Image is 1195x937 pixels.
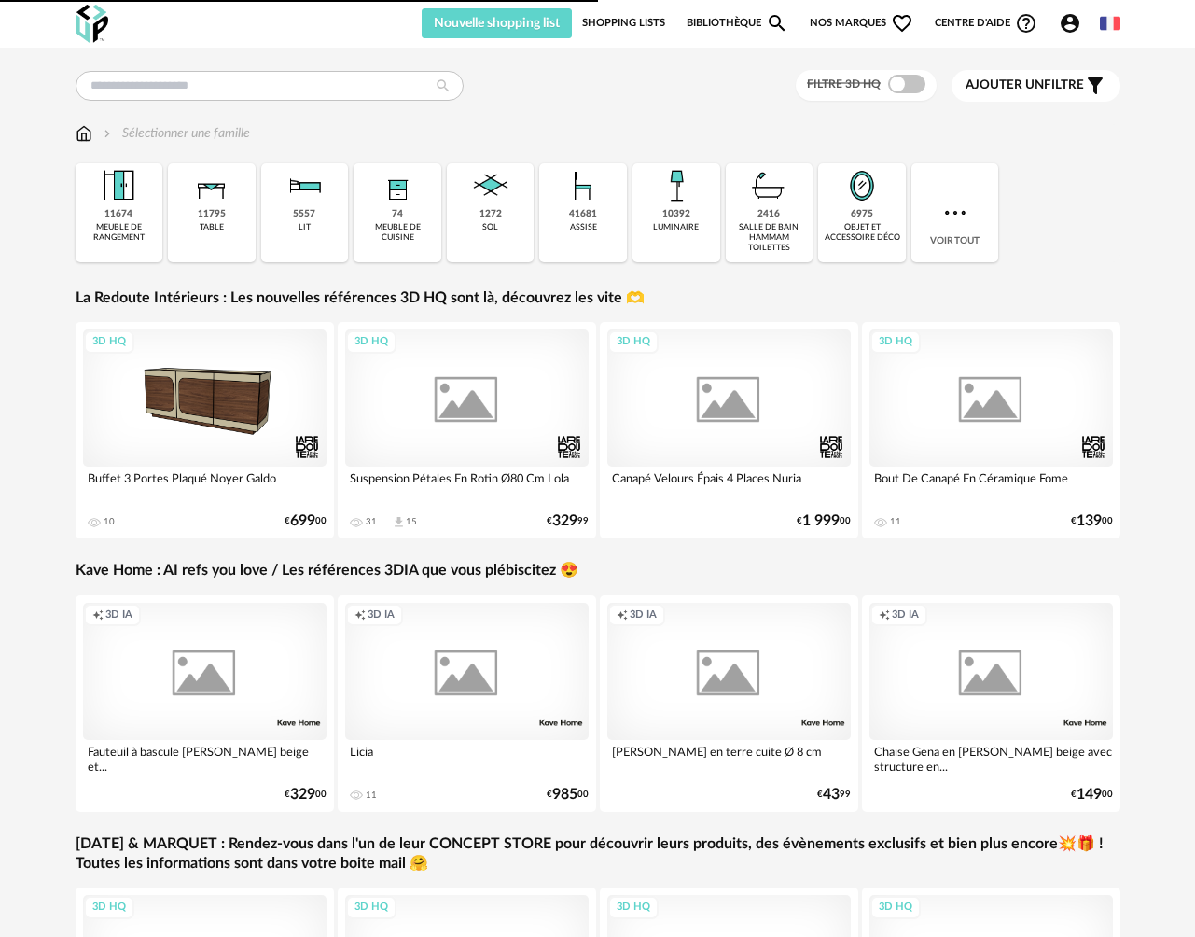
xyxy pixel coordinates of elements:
span: Download icon [392,515,406,529]
div: objet et accessoire déco [824,222,900,244]
span: Heart Outline icon [891,12,913,35]
img: Salle%20de%20bain.png [746,163,791,208]
span: 3D IA [105,608,132,622]
span: Nos marques [810,8,914,38]
div: Buffet 3 Portes Plaqué Noyer Galdo [83,467,327,504]
a: 3D HQ Buffet 3 Portes Plaqué Noyer Galdo 10 €69900 [76,322,334,538]
div: salle de bain hammam toilettes [731,222,808,254]
span: Nouvelle shopping list [434,17,560,30]
span: Creation icon [92,608,104,622]
div: 6975 [851,208,873,220]
div: € 00 [285,515,327,527]
span: 3D IA [630,608,657,622]
a: Kave Home : AI refs you love / Les références 3DIA que vous plébiscitez 😍 [76,561,578,580]
div: Fauteuil à bascule [PERSON_NAME] beige et... [83,740,327,777]
div: 74 [392,208,403,220]
img: OXP [76,5,108,43]
div: 3D HQ [608,896,659,919]
span: Creation icon [617,608,628,622]
div: 11795 [198,208,226,220]
button: Nouvelle shopping list [422,8,573,38]
div: 11674 [104,208,132,220]
img: svg+xml;base64,PHN2ZyB3aWR0aD0iMTYiIGhlaWdodD0iMTYiIHZpZXdCb3g9IjAgMCAxNiAxNiIgZmlsbD0ibm9uZSIgeG... [100,124,115,143]
div: [PERSON_NAME] en terre cuite Ø 8 cm [607,740,851,777]
span: 699 [290,515,315,527]
div: 31 [366,516,377,527]
div: 5557 [293,208,315,220]
span: 329 [552,515,577,527]
span: Creation icon [879,608,890,622]
a: Creation icon 3D IA Chaise Gena en [PERSON_NAME] beige avec structure en... €14900 [862,595,1120,812]
div: € 00 [285,789,327,801]
div: 10 [104,516,115,527]
img: Assise.png [561,163,605,208]
span: 3D IA [368,608,395,622]
a: Creation icon 3D IA [PERSON_NAME] en terre cuite Ø 8 cm €4399 [600,595,858,812]
span: 985 [552,789,577,801]
span: Filter icon [1084,75,1106,97]
span: Centre d'aideHelp Circle Outline icon [935,12,1038,35]
span: 3D IA [892,608,919,622]
img: Rangement.png [375,163,420,208]
span: Ajouter un [966,78,1044,91]
div: 1272 [479,208,502,220]
div: 10392 [662,208,690,220]
span: Help Circle Outline icon [1015,12,1037,35]
span: 1 999 [802,515,840,527]
a: Creation icon 3D IA Licia 11 €98500 [338,595,596,812]
span: 43 [823,789,840,801]
span: 149 [1077,789,1102,801]
img: Literie.png [282,163,327,208]
div: € 00 [797,515,851,527]
div: meuble de rangement [81,222,158,244]
div: 11 [890,516,901,527]
div: table [200,222,224,232]
img: Sol.png [468,163,513,208]
div: 3D HQ [870,330,921,354]
div: luminaire [653,222,699,232]
div: 3D HQ [608,330,659,354]
div: 3D HQ [84,330,134,354]
span: Account Circle icon [1059,12,1081,35]
a: [DATE] & MARQUET : Rendez-vous dans l'un de leur CONCEPT STORE pour découvrir leurs produits, des... [76,834,1120,874]
img: more.7b13dc1.svg [940,198,970,228]
div: 3D HQ [346,896,396,919]
div: 3D HQ [870,896,921,919]
span: filtre [966,77,1084,93]
div: Voir tout [911,163,999,262]
a: Shopping Lists [582,8,665,38]
div: Sélectionner une famille [100,124,250,143]
div: meuble de cuisine [359,222,436,244]
a: 3D HQ Suspension Pétales En Rotin Ø80 Cm Lola 31 Download icon 15 €32999 [338,322,596,538]
div: 11 [366,790,377,801]
span: Magnify icon [766,12,788,35]
span: Creation icon [354,608,366,622]
div: 3D HQ [84,896,134,919]
a: BibliothèqueMagnify icon [687,8,789,38]
div: 2416 [757,208,780,220]
a: 3D HQ Canapé Velours Épais 4 Places Nuria €1 99900 [600,322,858,538]
a: Creation icon 3D IA Fauteuil à bascule [PERSON_NAME] beige et... €32900 [76,595,334,812]
div: 3D HQ [346,330,396,354]
img: Meuble%20de%20rangement.png [96,163,141,208]
span: 139 [1077,515,1102,527]
div: € 99 [547,515,589,527]
img: Miroir.png [840,163,884,208]
div: assise [570,222,597,232]
span: 329 [290,789,315,801]
div: € 00 [1071,515,1113,527]
a: La Redoute Intérieurs : Les nouvelles références 3D HQ sont là, découvrez les vite 🫶 [76,288,645,308]
button: Ajouter unfiltre Filter icon [952,70,1120,102]
div: sol [482,222,498,232]
img: svg+xml;base64,PHN2ZyB3aWR0aD0iMTYiIGhlaWdodD0iMTciIHZpZXdCb3g9IjAgMCAxNiAxNyIgZmlsbD0ibm9uZSIgeG... [76,124,92,143]
a: 3D HQ Bout De Canapé En Céramique Fome 11 €13900 [862,322,1120,538]
div: Bout De Canapé En Céramique Fome [869,467,1113,504]
div: € 00 [1071,789,1113,801]
img: Table.png [189,163,234,208]
div: Suspension Pétales En Rotin Ø80 Cm Lola [345,467,589,504]
span: Filtre 3D HQ [807,78,881,90]
span: Account Circle icon [1059,12,1090,35]
div: Chaise Gena en [PERSON_NAME] beige avec structure en... [869,740,1113,777]
div: 41681 [569,208,597,220]
img: Luminaire.png [654,163,699,208]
